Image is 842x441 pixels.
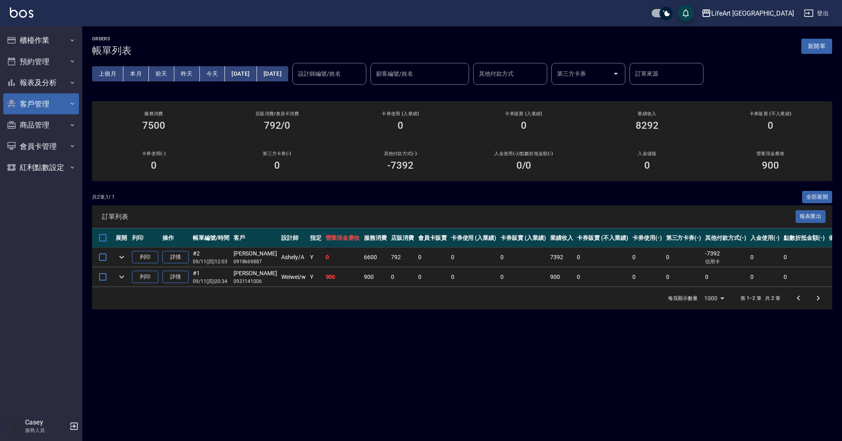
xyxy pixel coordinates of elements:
[231,228,279,248] th: 客戶
[234,249,277,258] div: [PERSON_NAME]
[25,427,67,434] p: 服務人員
[151,160,157,171] h3: 0
[3,30,79,51] button: 櫃檯作業
[92,36,132,42] h2: ORDERS
[132,271,158,283] button: 列印
[191,248,231,267] td: #2
[630,228,664,248] th: 卡券使用(-)
[116,271,128,283] button: expand row
[200,66,225,81] button: 今天
[191,267,231,287] td: #1
[595,151,699,156] h2: 入金儲值
[132,251,158,264] button: 列印
[193,258,229,265] p: 09/11 (四) 12:03
[389,267,416,287] td: 0
[472,151,576,156] h2: 入金使用(-) /點數折抵金額(-)
[802,191,833,204] button: 全部展開
[225,66,257,81] button: [DATE]
[308,248,324,267] td: Y
[191,228,231,248] th: 帳單編號/時間
[416,228,449,248] th: 會員卡販賣
[498,248,548,267] td: 0
[782,248,827,267] td: 0
[234,258,277,265] p: 0918669887
[449,248,499,267] td: 0
[3,51,79,72] button: 預約管理
[349,151,452,156] h2: 其他付款方式(-)
[705,258,746,265] p: 信用卡
[548,248,575,267] td: 7392
[800,6,832,21] button: 登出
[801,42,832,50] a: 新開單
[349,111,452,116] h2: 卡券使用 (入業績)
[719,111,822,116] h2: 卡券販賣 (不入業績)
[362,248,389,267] td: 6600
[762,160,779,171] h3: 900
[796,212,826,220] a: 報表匯出
[664,267,703,287] td: 0
[449,228,499,248] th: 卡券使用 (入業績)
[116,251,128,263] button: expand row
[389,228,416,248] th: 店販消費
[472,111,576,116] h2: 卡券販賣 (入業績)
[796,210,826,223] button: 報表匯出
[92,66,123,81] button: 上個月
[162,251,189,264] a: 詳情
[748,267,782,287] td: 0
[10,7,33,18] img: Logo
[630,248,664,267] td: 0
[416,248,449,267] td: 0
[142,120,165,131] h3: 7500
[225,111,329,116] h2: 店販消費 /會員卡消費
[160,228,191,248] th: 操作
[162,271,189,283] a: 詳情
[740,295,780,302] p: 第 1–2 筆 共 2 筆
[3,157,79,178] button: 紅利點數設定
[225,151,329,156] h2: 第三方卡券(-)
[575,248,630,267] td: 0
[389,248,416,267] td: 792
[7,418,23,434] img: Person
[449,267,499,287] td: 0
[595,111,699,116] h2: 業績收入
[279,228,308,248] th: 設計師
[801,39,832,54] button: 新開單
[703,228,748,248] th: 其他付款方式(-)
[516,160,532,171] h3: 0 /0
[701,287,727,309] div: 1000
[102,151,206,156] h2: 卡券使用(-)
[782,228,827,248] th: 點數折抵金額(-)
[664,228,703,248] th: 第三方卡券(-)
[416,267,449,287] td: 0
[703,267,748,287] td: 0
[149,66,174,81] button: 前天
[264,120,291,131] h3: 792/0
[3,93,79,115] button: 客戶管理
[130,228,160,248] th: 列印
[548,228,575,248] th: 業績收入
[308,267,324,287] td: Y
[521,120,527,131] h3: 0
[257,66,288,81] button: [DATE]
[398,120,403,131] h3: 0
[234,278,277,285] p: 0931141006
[92,193,115,201] p: 共 2 筆, 1 / 1
[719,151,822,156] h2: 營業現金應收
[609,67,622,80] button: Open
[174,66,200,81] button: 昨天
[193,278,229,285] p: 09/11 (四) 20:34
[387,160,414,171] h3: -7392
[324,267,362,287] td: 900
[279,248,308,267] td: Ashely /A
[3,72,79,93] button: 報表及分析
[25,418,67,427] h5: Casey
[324,228,362,248] th: 營業現金應收
[703,248,748,267] td: -7392
[575,267,630,287] td: 0
[664,248,703,267] td: 0
[324,248,362,267] td: 0
[782,267,827,287] td: 0
[362,228,389,248] th: 服務消費
[498,228,548,248] th: 卡券販賣 (入業績)
[636,120,659,131] h3: 8292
